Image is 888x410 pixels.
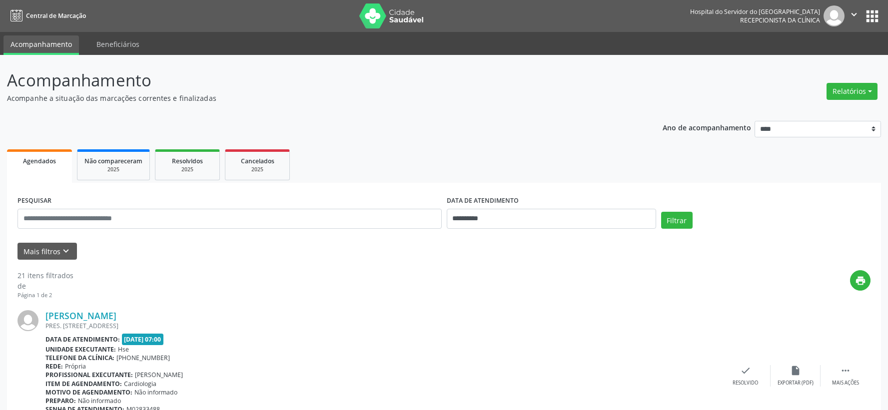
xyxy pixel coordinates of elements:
div: 2025 [232,166,282,173]
div: Hospital do Servidor do [GEOGRAPHIC_DATA] [690,7,820,16]
p: Ano de acompanhamento [663,121,751,133]
span: Própria [65,362,86,371]
span: Cancelados [241,157,274,165]
div: 21 itens filtrados [17,270,73,281]
i:  [840,365,851,376]
b: Data de atendimento: [45,335,120,344]
label: DATA DE ATENDIMENTO [447,193,519,209]
div: 2025 [84,166,142,173]
b: Preparo: [45,397,76,405]
div: Exportar (PDF) [778,380,814,387]
span: Não informado [78,397,121,405]
span: Central de Marcação [26,11,86,20]
b: Unidade executante: [45,345,116,354]
span: Recepcionista da clínica [740,16,820,24]
b: Telefone da clínica: [45,354,114,362]
b: Profissional executante: [45,371,133,379]
span: [PHONE_NUMBER] [116,354,170,362]
img: img [824,5,845,26]
b: Rede: [45,362,63,371]
span: [PERSON_NAME] [135,371,183,379]
button: Mais filtroskeyboard_arrow_down [17,243,77,260]
i: check [740,365,751,376]
div: Página 1 de 2 [17,291,73,300]
a: Acompanhamento [3,35,79,55]
img: img [17,310,38,331]
div: Mais ações [832,380,859,387]
span: Não informado [134,388,177,397]
a: Central de Marcação [7,7,86,24]
a: Beneficiários [89,35,146,53]
span: Não compareceram [84,157,142,165]
i:  [849,9,860,20]
button: apps [864,7,881,25]
i: insert_drive_file [790,365,801,376]
button: Relatórios [827,83,878,100]
i: print [855,275,866,286]
p: Acompanhamento [7,68,619,93]
div: 2025 [162,166,212,173]
b: Item de agendamento: [45,380,122,388]
button: print [850,270,871,291]
p: Acompanhe a situação das marcações correntes e finalizadas [7,93,619,103]
a: [PERSON_NAME] [45,310,116,321]
div: PRES. [STREET_ADDRESS] [45,322,721,330]
label: PESQUISAR [17,193,51,209]
div: Resolvido [733,380,758,387]
span: Hse [118,345,129,354]
span: Agendados [23,157,56,165]
span: Cardiologia [124,380,156,388]
i: keyboard_arrow_down [60,246,71,257]
button:  [845,5,864,26]
div: de [17,281,73,291]
span: [DATE] 07:00 [122,334,164,345]
button: Filtrar [661,212,693,229]
b: Motivo de agendamento: [45,388,132,397]
span: Resolvidos [172,157,203,165]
